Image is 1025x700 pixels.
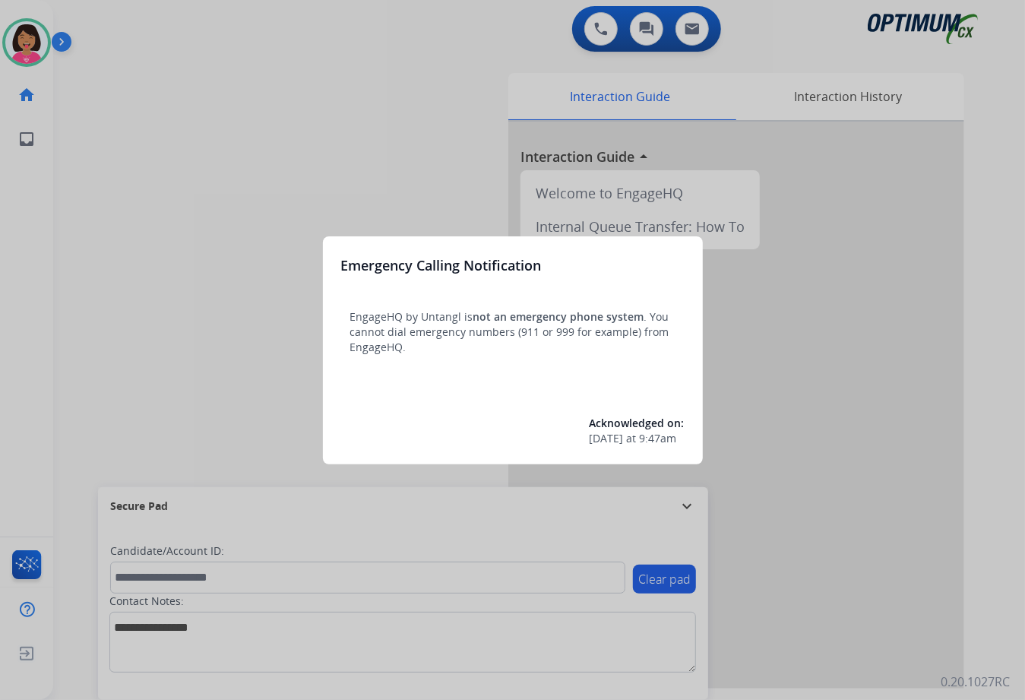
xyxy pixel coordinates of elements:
div: at [590,431,685,446]
span: [DATE] [590,431,624,446]
span: 9:47am [640,431,677,446]
h3: Emergency Calling Notification [341,255,542,276]
p: EngageHQ by Untangl is . You cannot dial emergency numbers (911 or 999 for example) from EngageHQ. [350,309,675,355]
span: not an emergency phone system [473,309,644,324]
p: 0.20.1027RC [941,673,1010,691]
span: Acknowledged on: [590,416,685,430]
